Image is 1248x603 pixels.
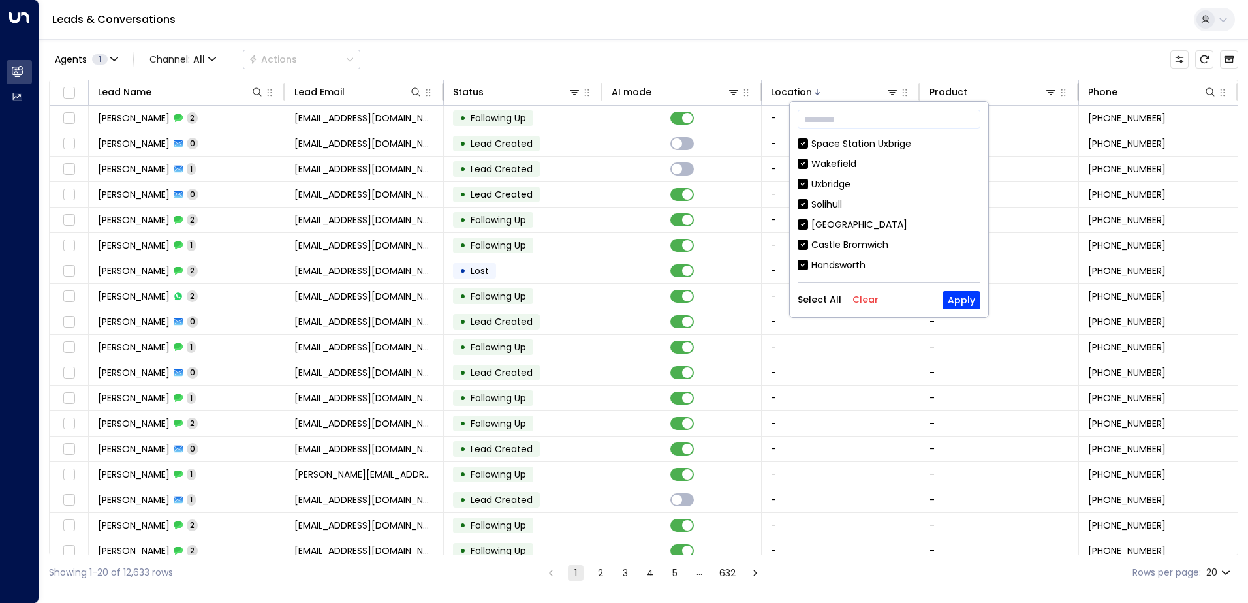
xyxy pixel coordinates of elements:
[98,84,151,100] div: Lead Name
[771,84,812,100] div: Location
[1195,50,1213,69] span: Refresh
[920,233,1079,258] td: -
[920,182,1079,207] td: -
[471,213,526,226] span: Following Up
[187,545,198,556] span: 2
[920,309,1079,334] td: -
[798,198,980,211] div: Solihull
[294,188,434,201] span: amritsangra81@googlemail.com
[762,437,920,461] td: -
[61,212,77,228] span: Toggle select row
[1088,442,1166,456] span: +447979488467
[98,366,170,379] span: Elizabeth Mene-Omagbemi
[811,157,856,171] div: Wakefield
[61,110,77,127] span: Toggle select row
[61,492,77,508] span: Toggle select row
[294,392,434,405] span: dprb1989@googlemail.com
[471,392,526,405] span: Following Up
[187,189,198,200] span: 0
[187,367,198,378] span: 0
[294,112,434,125] span: melodysorinola@gmail.com
[762,513,920,538] td: -
[762,462,920,487] td: -
[460,540,466,562] div: •
[617,565,633,581] button: Go to page 3
[187,443,198,454] span: 0
[460,209,466,231] div: •
[453,84,484,100] div: Status
[61,543,77,559] span: Toggle select row
[717,565,738,581] button: Go to page 632
[920,106,1079,131] td: -
[460,285,466,307] div: •
[193,54,205,65] span: All
[811,258,866,272] div: Handsworth
[294,442,434,456] span: sadprime@hotmail.com
[920,487,1079,512] td: -
[920,208,1079,232] td: -
[61,161,77,178] span: Toggle select row
[471,544,526,557] span: Following Up
[798,157,980,171] div: Wakefield
[294,519,434,532] span: ollieseymoutr@msn.com
[61,263,77,279] span: Toggle select row
[294,239,434,252] span: cass.fabian@gmail.com
[98,315,170,328] span: Mark Lloyd
[798,137,980,151] div: Space Station Uxbrige
[460,438,466,460] div: •
[920,437,1079,461] td: -
[294,213,434,226] span: kimjordan275@gmail.com
[453,84,581,100] div: Status
[920,258,1079,283] td: -
[762,131,920,156] td: -
[460,132,466,155] div: •
[187,341,196,352] span: 1
[243,50,360,69] button: Actions
[1220,50,1238,69] button: Archived Leads
[471,341,526,354] span: Following Up
[642,565,658,581] button: Go to page 4
[61,518,77,534] span: Toggle select row
[762,284,920,309] td: -
[460,514,466,536] div: •
[747,565,763,581] button: Go to next page
[460,260,466,282] div: •
[294,290,434,303] span: sophieroberts438@gmail.com
[98,137,170,150] span: Hussain Rehman
[187,265,198,276] span: 2
[294,544,434,557] span: georgesavvy123@gmail.com
[1088,290,1166,303] span: +447777512408
[1088,137,1166,150] span: +447377501587
[471,519,526,532] span: Following Up
[187,112,198,123] span: 2
[798,238,980,252] div: Castle Bromwich
[920,411,1079,436] td: -
[52,12,176,27] a: Leads & Conversations
[593,565,608,581] button: Go to page 2
[1088,162,1166,176] span: +447908547906
[98,162,170,176] span: Iona Davis
[98,417,170,430] span: Aaron Hart
[294,162,434,176] span: iona_davis@live.co.uk
[98,519,170,532] span: Ollie Seymour
[144,50,221,69] span: Channel:
[294,366,434,379] span: elizabethomatseye@yahoo.com
[762,233,920,258] td: -
[460,463,466,486] div: •
[460,158,466,180] div: •
[61,467,77,483] span: Toggle select row
[1088,315,1166,328] span: +447789594931
[920,386,1079,410] td: -
[920,360,1079,385] td: -
[1088,112,1166,125] span: +447917287685
[187,214,198,225] span: 2
[1088,468,1166,481] span: +447895498014
[61,365,77,381] span: Toggle select row
[294,341,434,354] span: stevnxn@aol.com
[762,411,920,436] td: -
[98,493,170,506] span: Jamie Nguyen
[471,112,526,125] span: Following Up
[98,544,170,557] span: George Savage
[471,442,533,456] span: Lead Created
[92,54,108,65] span: 1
